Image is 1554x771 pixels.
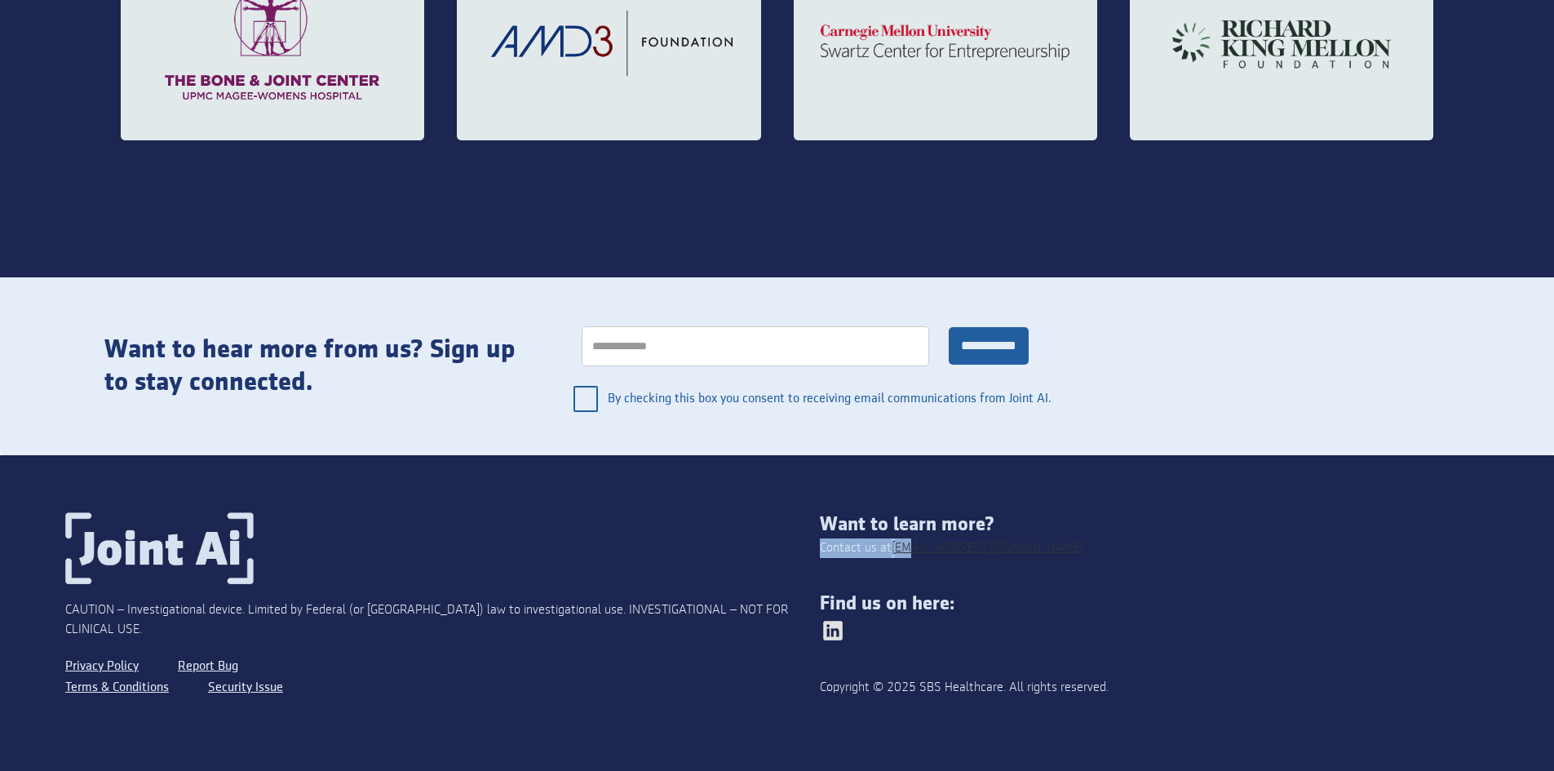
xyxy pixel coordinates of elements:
form: general interest [557,310,1053,423]
div: Want to hear more from us? Sign up to stay connected. [104,334,525,399]
span: By checking this box you consent to receiving email communications from Joint AI. [608,379,1053,419]
div: Find us on here: [820,592,1489,615]
div: Copyright © 2025 SBS Healthcare. All rights reserved. [820,678,1489,698]
div: Want to learn more? [820,513,1489,536]
div: CAUTION – Investigational device. Limited by Federal (or [GEOGRAPHIC_DATA]) law to investigationa... [65,600,820,640]
a: Report Bug [178,656,238,677]
a: Privacy Policy [65,656,139,677]
a: Terms & Conditions [65,677,169,698]
div: Contact us at [820,538,1083,558]
a: [EMAIL_ADDRESS][DOMAIN_NAME] [892,538,1083,558]
a: Security Issue [208,677,283,698]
